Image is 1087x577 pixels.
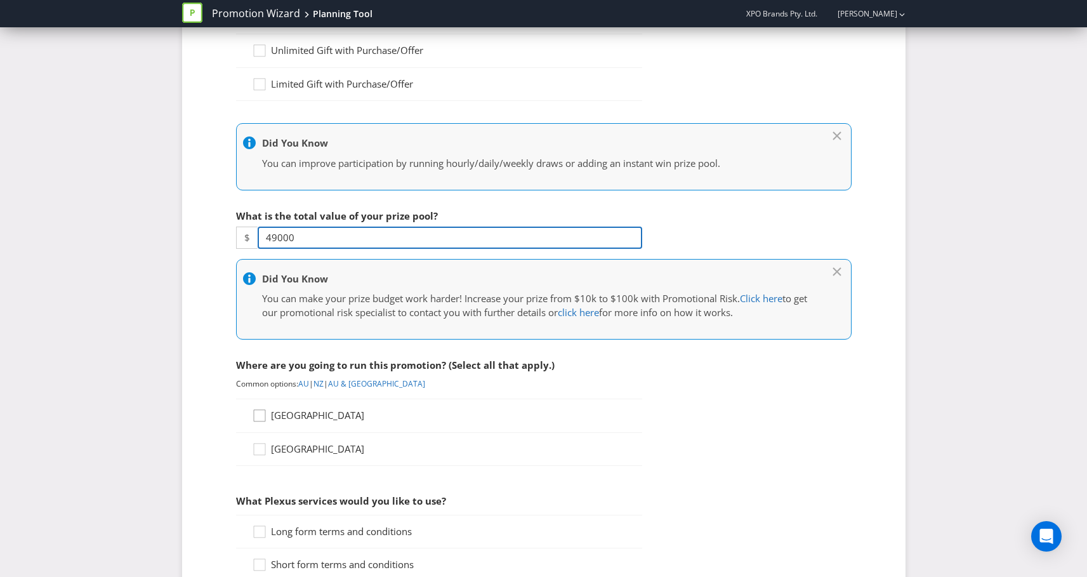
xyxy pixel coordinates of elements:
span: Long form terms and conditions [271,525,412,538]
span: XPO Brands Pty. Ltd. [746,8,817,19]
p: You can improve participation by running hourly/daily/weekly draws or adding an instant win prize... [262,157,813,170]
a: click here [558,306,599,319]
span: Unlimited Gift with Purchase/Offer [271,44,423,56]
span: | [309,378,313,389]
span: You can make your prize budget work harder! Increase your prize from $10k to $100k with Promotion... [262,292,740,305]
span: for more info on how it works. [599,306,733,319]
a: AU & [GEOGRAPHIC_DATA] [328,378,425,389]
a: Click here [740,292,782,305]
span: to get our promotional risk specialist to contact you with further details or [262,292,807,318]
span: [GEOGRAPHIC_DATA] [271,442,364,455]
span: What is the total value of your prize pool? [236,209,438,222]
a: [PERSON_NAME] [825,8,897,19]
span: [GEOGRAPHIC_DATA] [271,409,364,421]
span: Limited Gift with Purchase/Offer [271,77,413,90]
span: | [324,378,328,389]
span: Short form terms and conditions [271,558,414,571]
div: Where are you going to run this promotion? (Select all that apply.) [236,352,642,378]
a: Promotion Wizard [212,6,300,21]
span: $ [236,227,258,249]
a: NZ [313,378,324,389]
span: Common options: [236,378,298,389]
div: Planning Tool [313,8,372,20]
span: What Plexus services would you like to use? [236,494,446,507]
div: Open Intercom Messenger [1031,521,1062,552]
a: AU [298,378,309,389]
